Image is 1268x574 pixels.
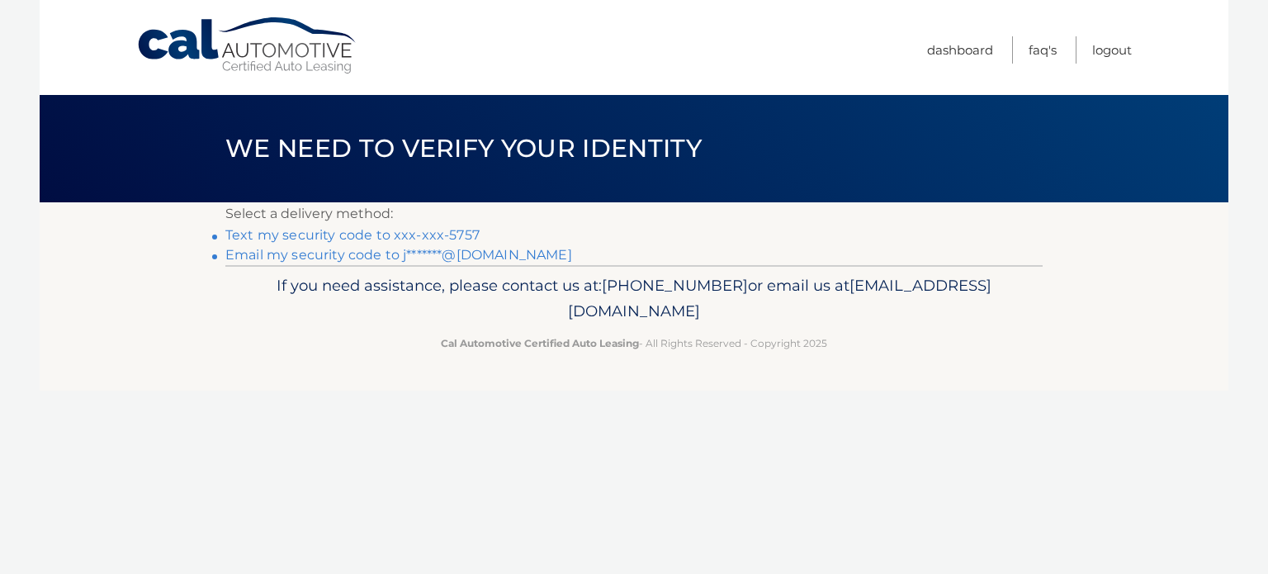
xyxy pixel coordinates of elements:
a: FAQ's [1029,36,1057,64]
p: Select a delivery method: [225,202,1043,225]
span: We need to verify your identity [225,133,702,164]
a: Dashboard [927,36,993,64]
p: If you need assistance, please contact us at: or email us at [236,273,1032,325]
p: - All Rights Reserved - Copyright 2025 [236,334,1032,352]
a: Logout [1092,36,1132,64]
a: Cal Automotive [136,17,359,75]
a: Email my security code to j*******@[DOMAIN_NAME] [225,247,572,263]
span: [PHONE_NUMBER] [602,276,748,295]
a: Text my security code to xxx-xxx-5757 [225,227,480,243]
strong: Cal Automotive Certified Auto Leasing [441,337,639,349]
